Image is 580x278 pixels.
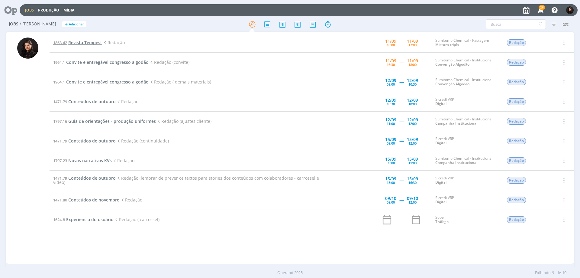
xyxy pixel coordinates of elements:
a: 1471.79Conteúdos de outubro [53,175,116,181]
span: ----- [399,158,404,163]
span: Guia de orientações - produção uniformes [68,118,156,124]
div: 11/09 [407,59,418,63]
div: 16:30 [387,63,395,66]
div: Sicredi VRP [435,137,498,146]
span: Exibindo [535,270,551,276]
span: 1471.79 [53,175,67,181]
span: Novas narrativas KVs [68,158,112,163]
div: 10:30 [387,102,395,106]
span: Redação [507,98,526,105]
span: Convite e entregável congresso algodão [66,59,149,65]
span: Redação ( carrossel) [114,217,159,222]
a: Tráfego [435,219,449,224]
button: Jobs [23,8,36,13]
div: Sicredi VRP [435,196,498,204]
span: ----- [399,197,404,203]
span: Jobs [9,21,18,27]
a: 1964.1Convite e entregável congresso algodão [53,59,149,65]
span: 1797.16 [53,119,67,124]
span: 1471.80 [53,197,67,203]
div: 15/09 [385,137,396,142]
div: 09:00 [387,83,395,86]
div: 15/09 [407,137,418,142]
span: Conteúdos de outubro [68,99,116,104]
div: 11/09 [407,39,418,43]
a: Jobs [25,8,34,13]
span: ----- [399,118,404,124]
span: Conteúdos de outubro [68,138,116,144]
div: 15/09 [385,157,396,161]
span: ----- [399,177,404,183]
a: 1964.1Convite e entregável congresso algodão [53,79,149,85]
div: Sumitomo Chemical - Institucional [435,117,498,126]
span: 10 [562,270,566,276]
span: ----- [399,79,404,85]
span: Redação [116,99,138,104]
a: Convenção Algodão [435,62,469,67]
div: 17:00 [408,43,417,47]
div: 18:00 [408,63,417,66]
div: Sicredi VRP [435,97,498,106]
span: ----- [399,99,404,104]
div: 12:00 [408,122,417,125]
input: Busca [486,19,546,29]
span: 1471.79 [53,99,67,104]
div: 12/09 [385,118,396,122]
a: Mídia [63,8,74,13]
a: Digital [435,180,446,185]
div: Sicredi VRP [435,176,498,185]
div: 12:00 [408,201,417,204]
span: Redação [507,138,526,144]
span: 1964.1 [53,60,65,65]
button: L [566,5,574,15]
div: 12/09 [407,118,418,122]
span: Redação [507,157,526,164]
div: Sobe [435,215,498,224]
button: +Adicionar [62,21,86,28]
span: Conteúdos de outubro [68,175,116,181]
div: 12/09 [407,78,418,83]
img: L [566,6,574,14]
span: Redação [507,59,526,66]
div: Sumitomo Chemical - Pastagem [435,38,498,47]
div: Sumitomo Chemical - Institucional [435,156,498,165]
div: 09/10 [385,196,396,201]
a: 1471.80Conteúdos de novembro [53,197,120,203]
span: Redação [507,197,526,203]
div: 13:00 [387,181,395,184]
span: 1863.42 [53,40,67,45]
div: 09:00 [387,161,395,165]
span: ----- [399,138,404,144]
a: Produção [38,8,59,13]
span: 1964.1 [53,79,65,85]
img: L [17,38,38,59]
span: 1797.23 [53,158,67,163]
span: + [65,21,68,28]
div: 15/09 [407,177,418,181]
div: 15/09 [407,157,418,161]
span: Redação (convite) [149,59,189,65]
span: de [556,270,561,276]
span: Conteúdos de novembro [68,197,120,203]
span: Redação [507,39,526,46]
a: 1624.8Experiência do usuário [53,217,114,222]
div: 11/09 [385,59,396,63]
a: 1797.23Novas narrativas KVs [53,158,112,163]
div: Sumitomo Chemical - Institucional [435,78,498,87]
a: 1471.79Conteúdos de outubro [53,99,116,104]
div: 18:00 [408,102,417,106]
span: Adicionar [69,22,84,26]
div: 12/09 [385,78,396,83]
a: Digital [435,140,446,146]
span: 26 [539,5,545,10]
span: ----- [399,59,404,65]
span: Redação (lembrar de prever os textos para stories dos conteúdos com colaboradores - carrossel e v... [53,175,319,185]
div: 16:30 [408,181,417,184]
span: Redação [507,118,526,125]
button: Mídia [62,8,76,13]
span: Redação (continuidade) [116,138,169,144]
a: Digital [435,199,446,204]
a: 1863.42Revista Tempest [53,40,102,45]
span: / [PERSON_NAME] [20,21,56,27]
div: 10:00 [387,43,395,47]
